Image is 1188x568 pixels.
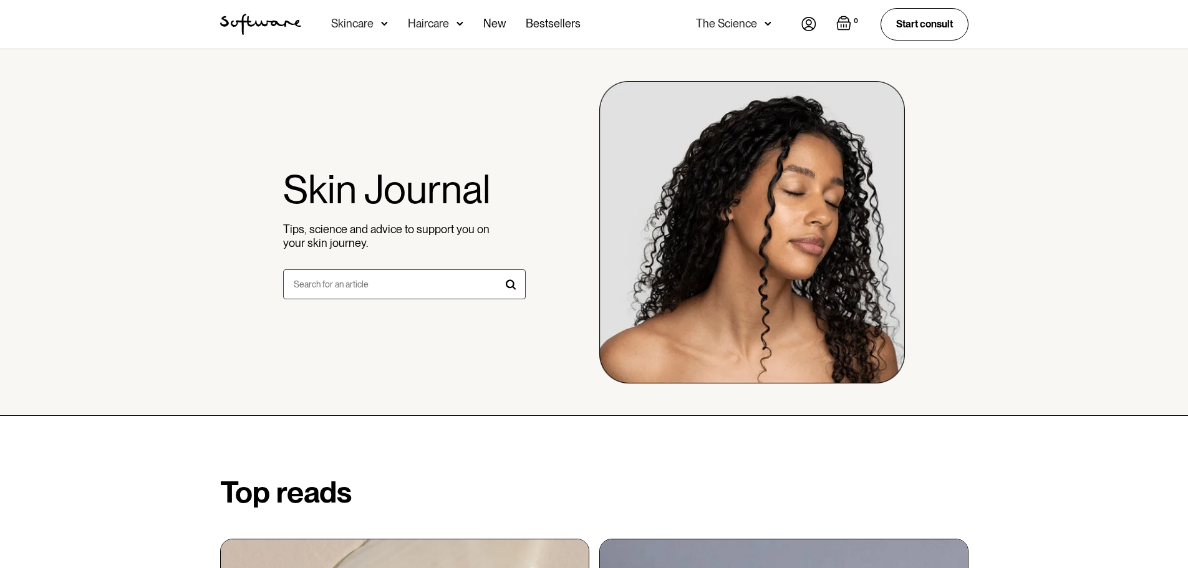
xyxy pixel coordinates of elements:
img: arrow down [381,17,388,30]
a: home [220,14,301,35]
img: arrow down [456,17,463,30]
img: arrow down [765,17,771,30]
h1: Skin Journal [283,165,526,213]
h2: Top reads [220,476,968,509]
div: The Science [696,17,757,30]
div: Skincare [331,17,374,30]
div: Haircare [408,17,449,30]
form: search form [283,269,526,299]
p: Tips, science and advice to support you on your skin journey. [283,223,493,249]
a: Open empty cart [836,16,861,33]
input: Search for an article [283,269,526,299]
a: Start consult [881,8,968,40]
div: 0 [851,16,861,27]
img: Skin Journal [599,79,905,385]
img: Software Logo [220,14,301,35]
